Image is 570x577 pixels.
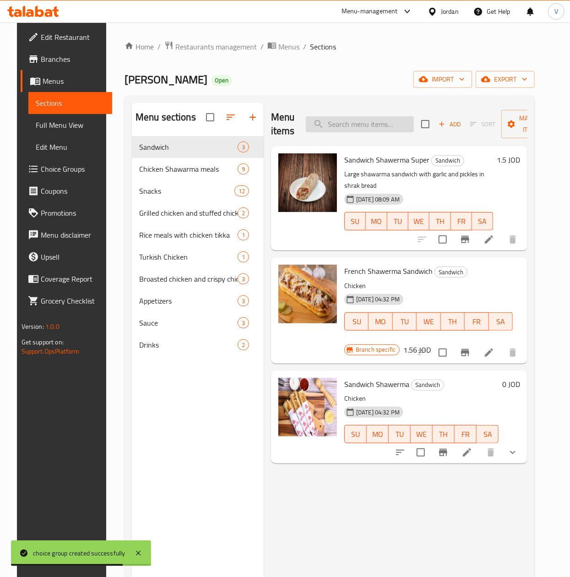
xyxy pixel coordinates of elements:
button: TH [441,312,465,331]
span: Select to update [433,343,452,362]
div: Rice meals with chicken tikka [139,229,238,240]
a: Restaurants management [164,41,257,53]
a: Sections [28,92,112,114]
span: SU [348,428,363,441]
span: 3 [238,275,249,283]
button: export [476,71,535,88]
a: Menu disclaimer [21,224,112,246]
button: FR [465,312,489,331]
span: SA [480,428,495,441]
span: Sandwich [432,155,464,166]
button: show more [502,441,524,463]
div: Sandwich [431,155,464,166]
div: Jordan [441,6,459,16]
span: Select to update [411,443,430,462]
span: Grilled chicken and stuffed chicken [139,207,238,218]
p: Large shawarma sandwich with garlic and pickles in shrak bread [344,169,493,191]
span: SA [476,215,489,228]
a: Choice Groups [21,158,112,180]
span: Select all sections [201,108,220,127]
a: Edit Restaurant [21,26,112,48]
span: Coverage Report [41,273,105,284]
div: items [238,229,249,240]
a: Coverage Report [21,268,112,290]
li: / [157,41,161,52]
span: Choice Groups [41,163,105,174]
button: SA [489,312,513,331]
span: FR [455,215,468,228]
div: Sandwich [434,267,467,278]
div: items [238,251,249,262]
span: Sandwich [139,142,238,152]
div: items [238,142,249,152]
a: Grocery Checklist [21,290,112,312]
span: Full Menu View [36,120,105,131]
span: MO [372,315,389,328]
div: Menu-management [342,6,398,17]
span: Open [211,76,232,84]
span: [DATE] 04:32 PM [353,408,403,417]
div: Sauce3 [132,312,264,334]
span: Restaurants management [175,41,257,52]
span: French Shawerma Sandwich [344,264,433,278]
span: Select section first [464,117,501,131]
div: Drinks [139,339,238,350]
span: Sort sections [220,106,242,128]
div: Rice meals with chicken tikka1 [132,224,264,246]
div: Sandwich3 [132,136,264,158]
span: Branch specific [352,345,399,354]
span: Menus [43,76,105,87]
nav: breadcrumb [125,41,535,53]
a: Edit menu item [483,347,494,358]
div: Chicken Shawarma meals [139,163,238,174]
span: 9 [238,165,249,174]
h2: Menu sections [136,110,196,124]
a: Edit menu item [483,234,494,245]
span: 12 [235,187,249,196]
span: Broasted chicken and crispy chicken [139,273,238,284]
button: FR [455,425,477,443]
button: TU [387,212,408,230]
span: Grocery Checklist [41,295,105,306]
span: 2 [238,209,249,218]
a: Coupons [21,180,112,202]
img: Sandwich Shawerma [278,378,337,436]
button: delete [502,342,524,364]
span: Snacks [139,185,234,196]
span: SA [493,315,509,328]
span: SU [348,315,365,328]
span: Branches [41,54,105,65]
span: Coupons [41,185,105,196]
span: TH [436,428,451,441]
span: [DATE] 08:09 AM [353,195,403,204]
a: Promotions [21,202,112,224]
span: 3 [238,319,249,327]
a: Menus [267,41,299,53]
p: Chicken [344,280,513,292]
button: Manage items [501,110,563,138]
button: SA [477,425,499,443]
a: Upsell [21,246,112,268]
span: Appetizers [139,295,238,306]
nav: Menu sections [132,132,264,359]
span: Version: [22,321,44,332]
h6: 1.56 JOD [403,343,431,356]
span: Sections [310,41,336,52]
span: import [421,74,465,85]
span: [PERSON_NAME] [125,69,207,90]
button: TH [429,212,451,230]
span: Turkish Chicken [139,251,238,262]
button: Branch-specific-item [432,441,454,463]
span: MO [369,215,383,228]
span: Manage items [509,113,555,136]
a: Home [125,41,154,52]
button: WE [417,312,440,331]
span: Menus [278,41,299,52]
button: MO [366,212,387,230]
div: Turkish Chicken1 [132,246,264,268]
p: Chicken [344,393,499,404]
button: SU [344,212,366,230]
button: Branch-specific-item [454,229,476,250]
div: items [238,273,249,284]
